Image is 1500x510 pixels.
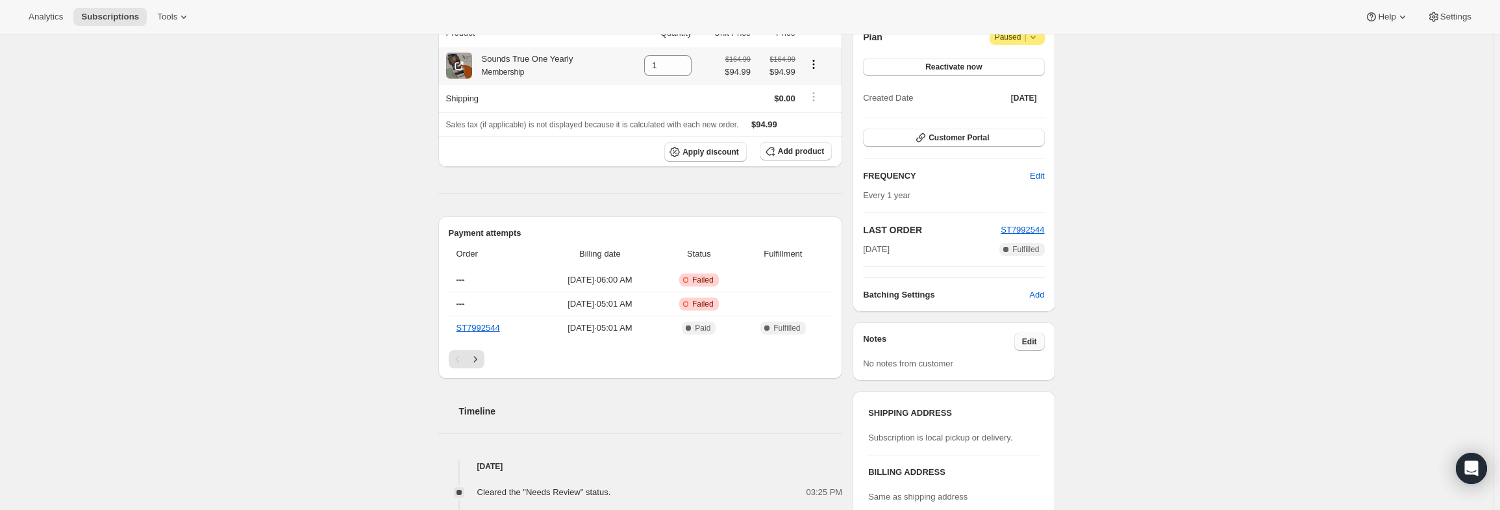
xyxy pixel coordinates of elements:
[456,299,465,309] span: ---
[1024,32,1026,42] span: |
[1003,89,1045,107] button: [DATE]
[73,8,147,26] button: Subscriptions
[751,120,777,129] span: $94.99
[925,62,982,72] span: Reactivate now
[778,146,824,157] span: Add product
[1011,93,1037,103] span: [DATE]
[758,66,795,79] span: $94.99
[446,120,739,129] span: Sales tax (if applicable) is not displayed because it is calculated with each new order.
[664,142,747,162] button: Apply discount
[149,8,198,26] button: Tools
[803,90,824,104] button: Shipping actions
[774,94,795,103] span: $0.00
[995,31,1040,44] span: Paused
[770,55,795,63] small: $164.99
[1440,12,1471,22] span: Settings
[760,142,832,160] button: Add product
[863,170,1030,183] h2: FREQUENCY
[459,405,843,418] h2: Timeline
[695,323,710,333] span: Paid
[449,240,540,268] th: Order
[1001,225,1044,235] a: ST7992544
[1029,288,1044,301] span: Add
[868,433,1012,442] span: Subscription is local pickup or delivery.
[863,223,1001,236] h2: LAST ORDER
[1357,8,1416,26] button: Help
[868,407,1039,420] h3: SHIPPING ADDRESS
[868,466,1039,479] h3: BILLING ADDRESS
[544,274,656,287] span: [DATE] · 06:00 AM
[1456,453,1487,484] div: Open Intercom Messenger
[863,129,1044,147] button: Customer Portal
[1012,244,1039,255] span: Fulfilled
[863,333,1014,351] h3: Notes
[456,275,465,285] span: ---
[682,147,739,157] span: Apply discount
[482,68,525,77] small: Membership
[544,298,656,311] span: [DATE] · 05:01 AM
[1021,285,1052,305] button: Add
[1001,223,1044,236] button: ST7992544
[929,133,989,143] span: Customer Portal
[21,8,71,26] button: Analytics
[692,299,714,309] span: Failed
[544,322,656,335] span: [DATE] · 05:01 AM
[803,57,824,71] button: Product actions
[1419,8,1479,26] button: Settings
[863,31,882,44] h2: Plan
[742,248,825,261] span: Fulfillment
[446,53,472,79] img: product img
[863,359,953,368] span: No notes from customer
[725,66,751,79] span: $94.99
[868,492,968,502] span: Same as shipping address
[456,323,500,333] a: ST7992544
[449,227,832,240] h2: Payment attempts
[29,12,63,22] span: Analytics
[692,275,714,285] span: Failed
[81,12,139,22] span: Subscriptions
[725,55,751,63] small: $164.99
[466,350,484,368] button: Next
[157,12,177,22] span: Tools
[544,248,656,261] span: Billing date
[438,84,623,112] th: Shipping
[1022,166,1052,186] button: Edit
[1014,333,1045,351] button: Edit
[438,460,843,473] h4: [DATE]
[1378,12,1395,22] span: Help
[863,243,890,256] span: [DATE]
[806,486,843,499] span: 03:25 PM
[449,350,832,368] nav: Pagination
[477,487,611,497] span: Cleared the "Needs Review" status.
[1030,170,1044,183] span: Edit
[1022,337,1037,347] span: Edit
[863,190,910,200] span: Every 1 year
[863,92,913,105] span: Created Date
[863,288,1029,301] h6: Batching Settings
[664,248,734,261] span: Status
[472,53,573,79] div: Sounds True One Yearly
[863,58,1044,76] button: Reactivate now
[773,323,800,333] span: Fulfilled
